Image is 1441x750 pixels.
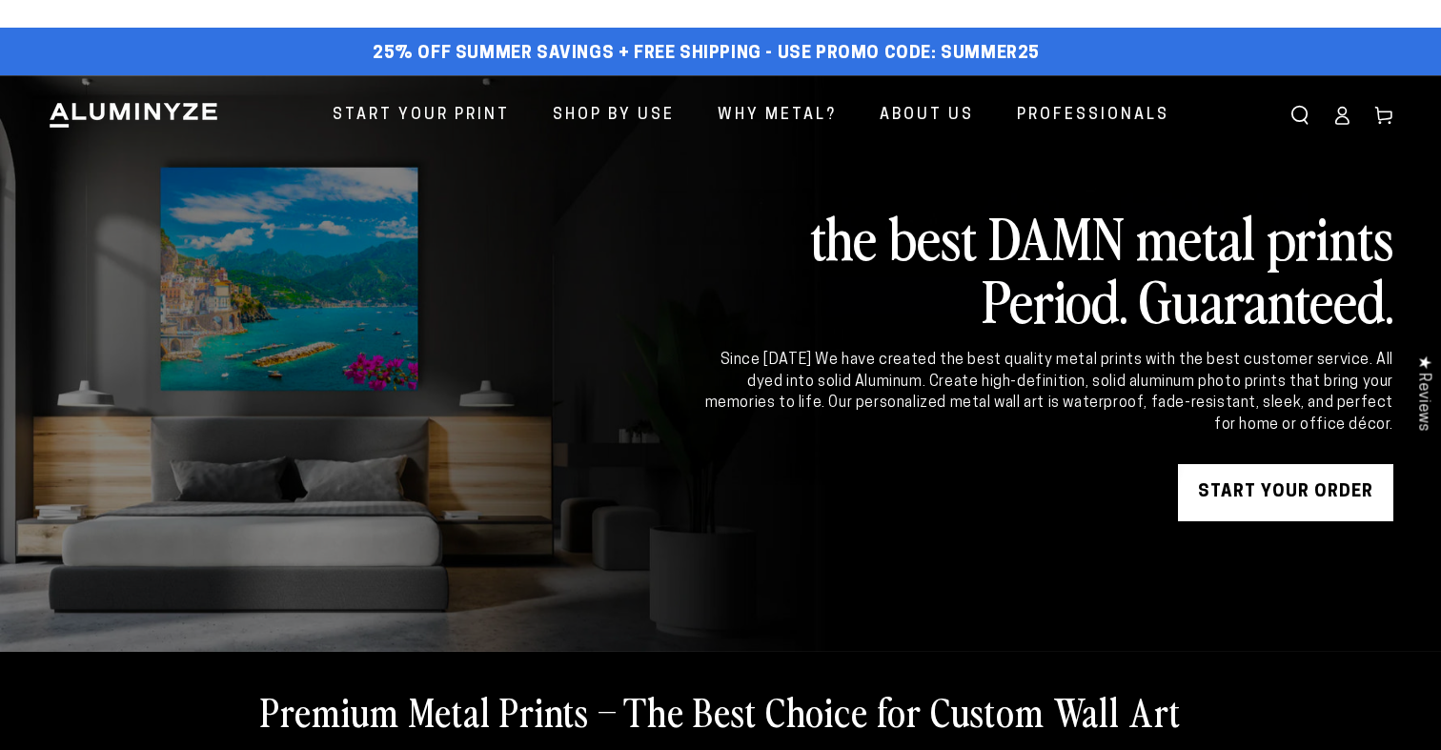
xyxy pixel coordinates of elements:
span: About Us [880,102,974,130]
span: 25% off Summer Savings + Free Shipping - Use Promo Code: SUMMER25 [373,44,1040,65]
span: Shop By Use [553,102,675,130]
span: Why Metal? [718,102,837,130]
span: Start Your Print [333,102,510,130]
a: Professionals [1003,91,1184,141]
summary: Search our site [1279,94,1321,136]
a: Why Metal? [703,91,851,141]
a: START YOUR Order [1178,464,1393,521]
a: Start Your Print [318,91,524,141]
div: Since [DATE] We have created the best quality metal prints with the best customer service. All dy... [701,350,1393,436]
a: Shop By Use [538,91,689,141]
a: About Us [865,91,988,141]
h2: the best DAMN metal prints Period. Guaranteed. [701,205,1393,331]
div: Click to open Judge.me floating reviews tab [1405,340,1441,446]
span: Professionals [1017,102,1169,130]
img: Aluminyze [48,101,219,130]
h2: Premium Metal Prints – The Best Choice for Custom Wall Art [260,686,1181,736]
